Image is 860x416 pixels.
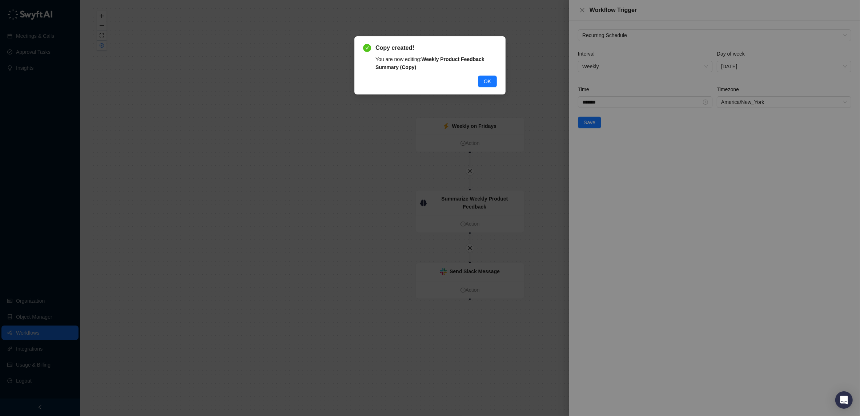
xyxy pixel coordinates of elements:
span: OK [484,77,491,85]
span: Copy created! [375,44,497,52]
b: Weekly Product Feedback Summary (Copy) [375,56,485,70]
div: Open Intercom Messenger [835,391,853,409]
span: check-circle [363,44,371,52]
button: OK [478,76,497,87]
span: You are now editing: [375,56,485,70]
